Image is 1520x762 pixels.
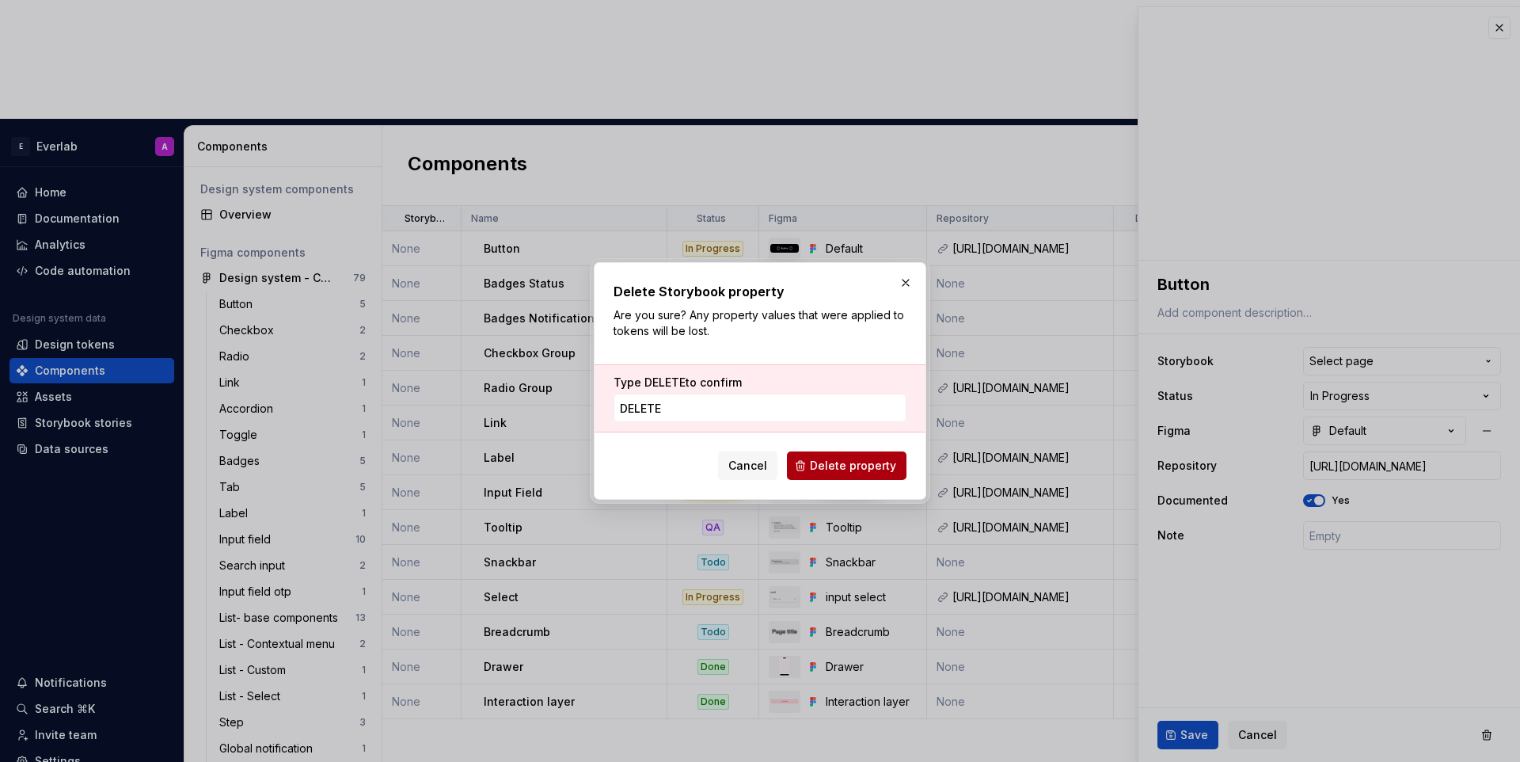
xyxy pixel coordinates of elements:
h2: Delete Storybook property [614,282,906,301]
button: Delete property [787,451,906,480]
p: Are you sure? Any property values that were applied to tokens will be lost. [614,307,906,339]
span: Cancel [728,458,767,474]
input: DELETE [614,394,906,422]
label: Type to confirm [614,375,742,391]
span: DELETE [644,375,686,389]
span: Delete property [810,458,896,474]
button: Cancel [718,451,777,480]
